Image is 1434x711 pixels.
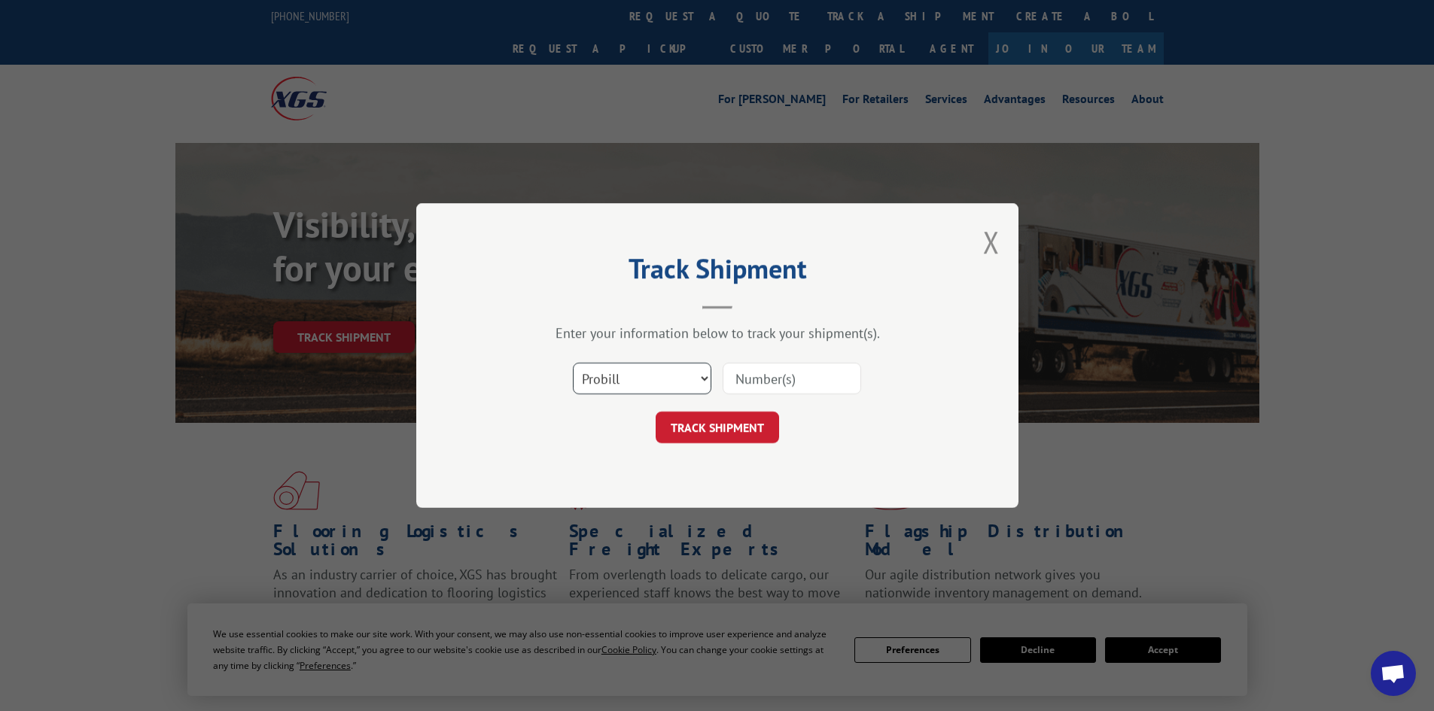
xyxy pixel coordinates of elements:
div: Enter your information below to track your shipment(s). [492,324,943,342]
button: TRACK SHIPMENT [656,412,779,443]
input: Number(s) [723,363,861,394]
h2: Track Shipment [492,258,943,287]
div: Open chat [1371,651,1416,696]
button: Close modal [983,222,1000,262]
